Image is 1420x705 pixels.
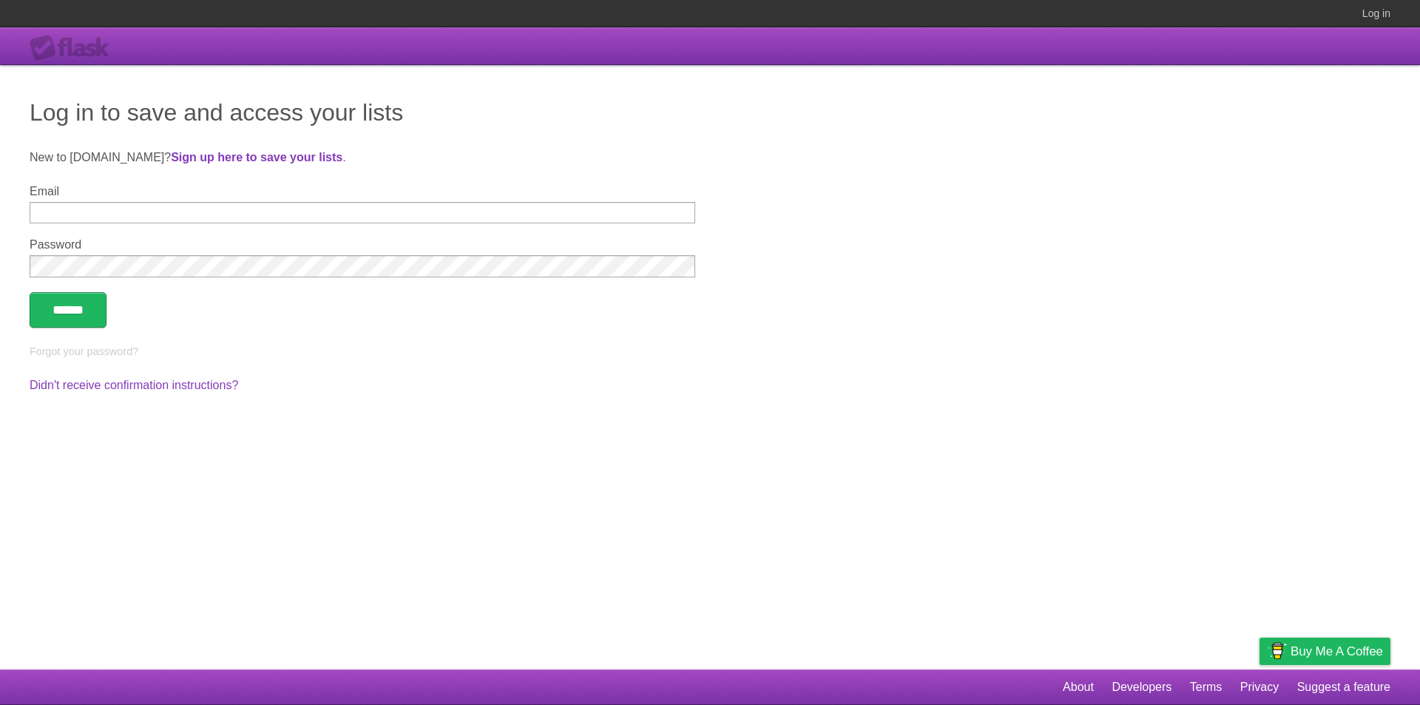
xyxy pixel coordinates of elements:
a: Didn't receive confirmation instructions? [30,379,238,391]
a: Developers [1112,673,1171,701]
a: Privacy [1240,673,1279,701]
img: Buy me a coffee [1267,638,1287,664]
div: Flask [30,35,118,61]
label: Email [30,185,695,198]
p: New to [DOMAIN_NAME]? . [30,149,1390,166]
a: About [1063,673,1094,701]
a: Suggest a feature [1297,673,1390,701]
span: Buy me a coffee [1291,638,1383,664]
label: Password [30,238,695,252]
a: Buy me a coffee [1260,638,1390,665]
a: Forgot your password? [30,345,138,357]
a: Terms [1190,673,1223,701]
a: Sign up here to save your lists [171,151,342,163]
h1: Log in to save and access your lists [30,95,1390,130]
